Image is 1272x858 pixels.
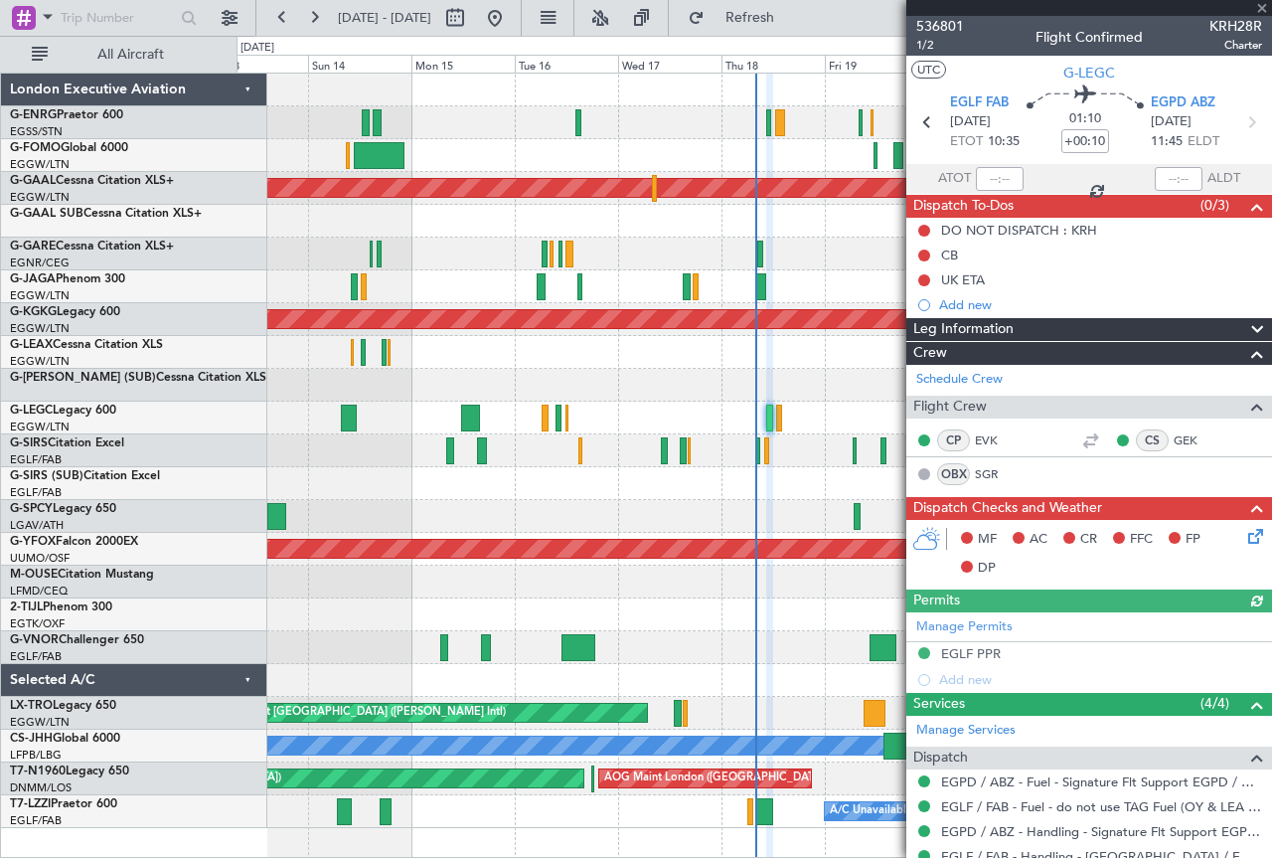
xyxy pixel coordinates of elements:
span: AC [1030,530,1047,550]
span: T7-N1960 [10,766,66,777]
a: G-YFOXFalcon 2000EX [10,536,138,548]
div: Thu 18 [721,55,825,73]
a: EGLF/FAB [10,485,62,500]
span: 11:45 [1151,132,1183,152]
a: G-FOMOGlobal 6000 [10,142,128,154]
a: DNMM/LOS [10,780,72,795]
a: T7-N1960Legacy 650 [10,766,129,777]
span: KRH28R [1209,16,1262,37]
a: EGLF/FAB [10,813,62,828]
span: [DATE] [1151,112,1192,132]
a: CS-JHHGlobal 6000 [10,733,120,745]
span: Flight Crew [913,396,987,419]
div: UK ETA [941,271,985,288]
span: Refresh [709,11,792,25]
a: EGGW/LTN [10,321,70,336]
span: Dispatch To-Dos [913,195,1014,218]
span: G-VNOR [10,634,59,646]
span: G-YFOX [10,536,56,548]
a: EGNR/CEG [10,256,70,270]
a: G-VNORChallenger 650 [10,634,144,646]
span: CR [1080,530,1097,550]
span: Services [913,693,965,716]
a: G-ENRGPraetor 600 [10,109,123,121]
span: G-FOMO [10,142,61,154]
span: Leg Information [913,318,1014,341]
span: G-LEGC [1063,63,1115,84]
span: MF [978,530,997,550]
span: 10:35 [988,132,1020,152]
span: G-SIRS (SUB) [10,470,83,482]
span: ALDT [1207,169,1240,189]
div: Wed 17 [618,55,721,73]
a: G-SIRSCitation Excel [10,437,124,449]
span: ETOT [950,132,983,152]
span: M-OUSE [10,569,58,581]
span: G-[PERSON_NAME] (SUB) [10,372,156,384]
a: EGLF/FAB [10,452,62,467]
a: EGGW/LTN [10,190,70,205]
span: T7-LZZI [10,798,51,810]
a: EGGW/LTN [10,420,70,434]
span: (0/3) [1200,195,1229,216]
span: CS-JHH [10,733,53,745]
a: LFPB/LBG [10,748,62,763]
span: G-SPCY [10,503,53,515]
div: [DATE] [240,40,274,57]
div: AOG Maint London ([GEOGRAPHIC_DATA]) [604,764,827,793]
a: G-JAGAPhenom 300 [10,273,125,285]
span: DP [978,559,996,579]
span: 2-TIJL [10,601,43,613]
span: 536801 [916,16,964,37]
a: EGPD / ABZ - Fuel - Signature Flt Support EGPD / ABZ [941,773,1262,790]
div: Sat 13 [205,55,308,73]
span: G-GARE [10,241,56,253]
span: Dispatch Checks and Weather [913,497,1102,520]
span: LX-TRO [10,700,53,712]
a: EGGW/LTN [10,354,70,369]
a: G-LEAXCessna Citation XLS [10,339,163,351]
a: EGGW/LTN [10,157,70,172]
a: G-SPCYLegacy 650 [10,503,116,515]
a: G-GAAL SUBCessna Citation XLS+ [10,208,202,220]
a: G-[PERSON_NAME] (SUB)Cessna Citation XLS [10,372,266,384]
input: Trip Number [61,3,175,33]
div: DO NOT DISPATCH : KRH [941,222,1097,239]
a: UUMO/OSF [10,551,70,566]
a: EGPD / ABZ - Handling - Signature Flt Support EGPD / ABZ [941,823,1262,840]
div: Tue 16 [515,55,618,73]
div: CS [1136,429,1169,451]
span: All Aircraft [52,48,210,62]
div: Sun 14 [308,55,411,73]
a: EGLF/FAB [10,649,62,664]
span: [DATE] - [DATE] [338,9,431,27]
a: LFMD/CEQ [10,584,68,599]
span: 1/2 [916,37,964,54]
span: G-SIRS [10,437,48,449]
span: G-LEAX [10,339,53,351]
span: EGPD ABZ [1151,93,1215,113]
span: EGLF FAB [950,93,1009,113]
span: Crew [913,342,947,365]
button: All Aircraft [22,39,216,71]
span: G-LEGC [10,405,53,417]
span: Dispatch [913,747,968,770]
a: EGLF / FAB - Fuel - do not use TAG Fuel (OY & LEA only) EGLF / FAB [941,798,1262,815]
a: SGR [975,465,1020,483]
span: [DATE] [950,112,991,132]
button: UTC [911,61,946,79]
div: Add new [939,296,1262,313]
div: CB [941,247,958,263]
a: EGGW/LTN [10,715,70,730]
a: M-OUSECitation Mustang [10,569,154,581]
div: Mon 15 [411,55,515,73]
span: ELDT [1188,132,1219,152]
a: GEK [1174,431,1218,449]
div: CP [937,429,970,451]
span: FFC [1130,530,1153,550]
div: Flight Confirmed [1035,27,1143,48]
span: ATOT [938,169,971,189]
a: T7-LZZIPraetor 600 [10,798,117,810]
span: 01:10 [1069,109,1101,129]
a: G-GARECessna Citation XLS+ [10,241,174,253]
